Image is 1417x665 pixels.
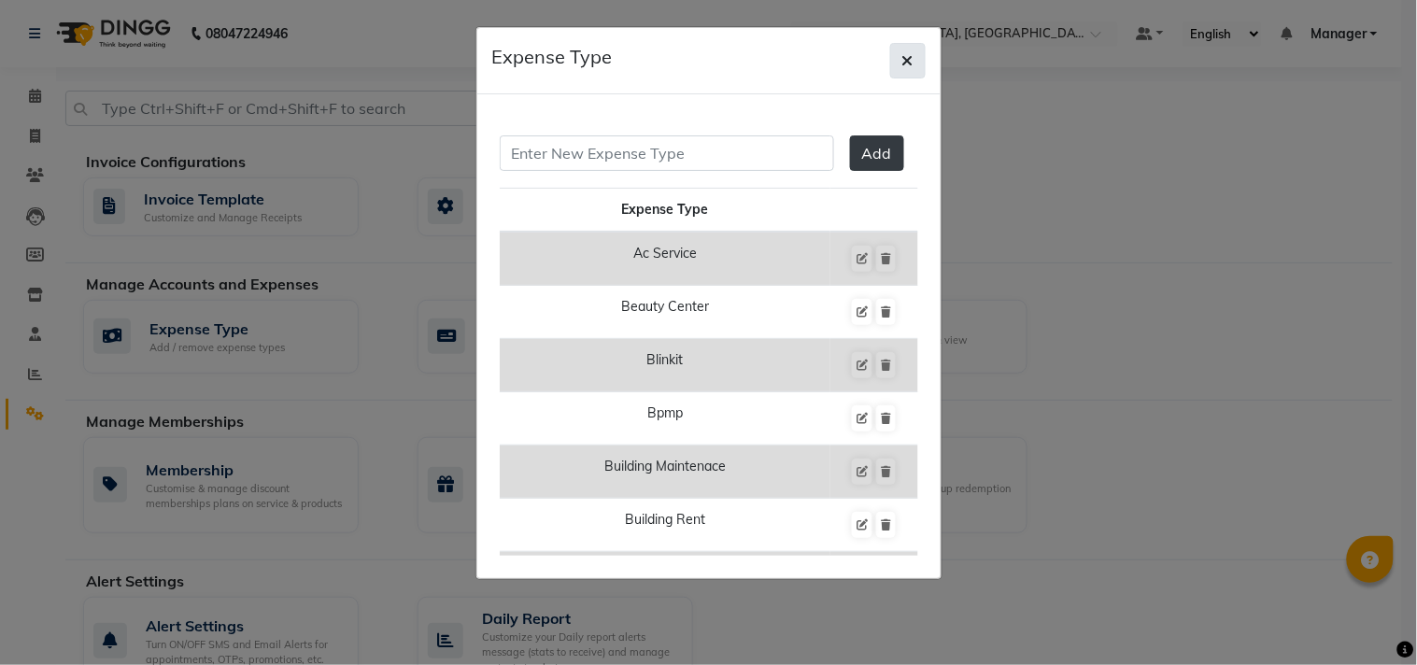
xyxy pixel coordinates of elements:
button: Add [850,135,904,171]
input: Enter New Expense Type [500,135,834,171]
td: Blinkit [500,339,831,392]
h5: Expense Type [492,43,613,71]
td: Building Rent [500,499,831,552]
td: Beauty Center [500,286,831,339]
th: Expense Type [500,189,831,233]
td: Cash Setteled To [PERSON_NAME] Anti [500,552,831,605]
td: Bpmp [500,392,831,446]
span: Add [862,144,892,163]
td: Ac Service [500,232,831,286]
td: Building Maintenace [500,446,831,499]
